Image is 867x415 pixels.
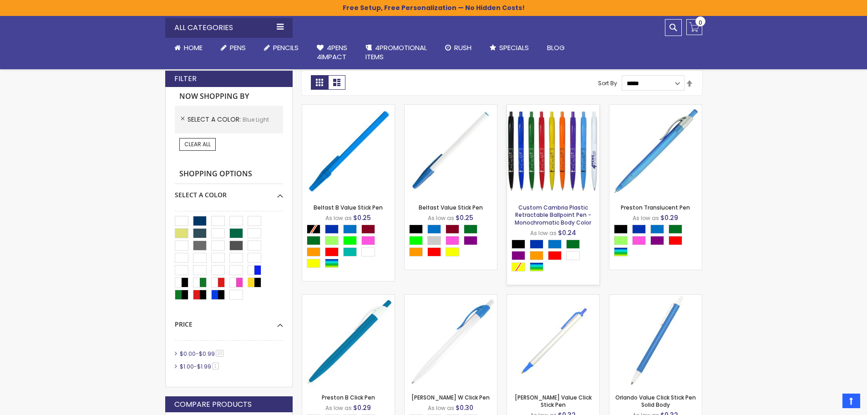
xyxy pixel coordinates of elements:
a: Rush [436,38,481,58]
a: Custom Cambria Plastic Retractable Ballpoint Pen - Monochromatic Body Color [515,204,591,226]
span: As low as [428,214,454,222]
span: As low as [325,404,352,412]
a: $0.00-$0.9910 [177,350,227,358]
a: Orlando Value Click Stick Pen Solid Body [615,394,696,409]
a: Preston W Click Pen-BlueLight [405,294,497,302]
span: $1.99 [197,363,211,370]
div: Select A Color [307,225,395,270]
div: Price [175,313,283,329]
span: $1.00 [180,363,194,370]
div: Green [307,236,320,245]
span: Clear All [184,140,211,148]
span: As low as [530,229,557,237]
a: Preston Translucent Pen-BlueLight [609,104,702,112]
div: Blue Light [548,240,562,249]
div: Green Light [614,236,628,245]
div: Burgundy [361,225,375,234]
div: Red [325,247,339,256]
span: As low as [633,214,659,222]
div: Teal [343,247,357,256]
span: Pens [230,43,246,52]
div: Red [427,247,441,256]
div: Purple [650,236,664,245]
div: White [361,247,375,256]
a: [PERSON_NAME] Value Click Stick Pen [515,394,592,409]
a: Blog [538,38,574,58]
span: 0 [699,18,702,27]
strong: Filter [174,74,197,84]
img: Preston B Click Pen-BlueLight [302,295,395,387]
div: Select A Color [409,225,497,259]
div: Blue Light [427,225,441,234]
div: Green [566,240,580,249]
div: White [566,251,580,260]
img: Preston W Click Pen-BlueLight [405,295,497,387]
a: Pencils [255,38,308,58]
a: Preston B Click Pen [322,394,375,401]
div: Pink [361,236,375,245]
img: Orlando Bright Value Click Stick Pen-BlueLight [507,295,599,387]
a: Preston B Click Pen-BlueLight [302,294,395,302]
div: Red [669,236,682,245]
div: Select A Color [512,240,599,274]
a: [PERSON_NAME] W Click Pen [411,394,490,401]
div: Assorted [325,259,339,268]
div: Yellow [307,259,320,268]
div: Purple [512,251,525,260]
a: Custom Cambria Plastic Retractable Ballpoint Pen - Monochromatic Body Color [507,104,599,112]
span: $0.25 [353,213,371,222]
div: Black [512,240,525,249]
a: Home [165,38,212,58]
span: $0.25 [456,213,473,222]
span: 10 [216,350,223,357]
span: Rush [454,43,472,52]
label: Sort By [598,79,617,87]
div: Burgundy [446,225,459,234]
span: Home [184,43,203,52]
img: Belfast B Value Stick Pen-Blue - Light [302,105,395,197]
img: Custom Cambria Plastic Retractable Ballpoint Pen - Monochromatic Body Color [507,105,599,197]
a: Preston Translucent Pen [621,204,690,211]
a: 0 [686,19,702,35]
img: Belfast Value Stick Pen-Blue - Light [405,105,497,197]
div: Pink [632,236,646,245]
div: Green [669,225,682,234]
div: Blue Light [343,225,357,234]
span: Specials [499,43,529,52]
span: As low as [428,404,454,412]
div: Blue Light [650,225,664,234]
span: 1 [212,363,219,369]
div: Orange [307,247,320,256]
span: $0.00 [180,350,196,358]
a: Orlando Bright Value Click Stick Pen-BlueLight [507,294,599,302]
span: $0.24 [558,228,576,237]
div: Grey Light [427,236,441,245]
div: Blue [325,225,339,234]
a: Belfast B Value Stick Pen-Blue - Light [302,104,395,112]
strong: Now Shopping by [175,87,283,106]
div: All Categories [165,18,293,38]
span: $0.30 [456,403,473,412]
a: Belfast B Value Stick Pen [314,204,383,211]
a: Belfast Value Stick Pen-Blue - Light [405,104,497,112]
div: Black [409,225,423,234]
div: Black [614,225,628,234]
img: Preston Translucent Pen-BlueLight [609,105,702,197]
div: Lime Green [409,236,423,245]
a: $1.00-$1.991 [177,363,222,370]
span: $0.99 [199,350,215,358]
div: Orange [530,251,543,260]
a: Clear All [179,138,216,151]
span: $0.29 [353,403,371,412]
div: Pink [446,236,459,245]
a: Pens [212,38,255,58]
strong: Grid [311,75,328,90]
strong: Compare Products [174,400,252,410]
div: Blue [530,240,543,249]
strong: Shopping Options [175,164,283,184]
span: Blue Light [243,116,269,123]
a: 4Pens4impact [308,38,356,67]
span: As low as [325,214,352,222]
div: Purple [464,236,477,245]
span: Pencils [273,43,299,52]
